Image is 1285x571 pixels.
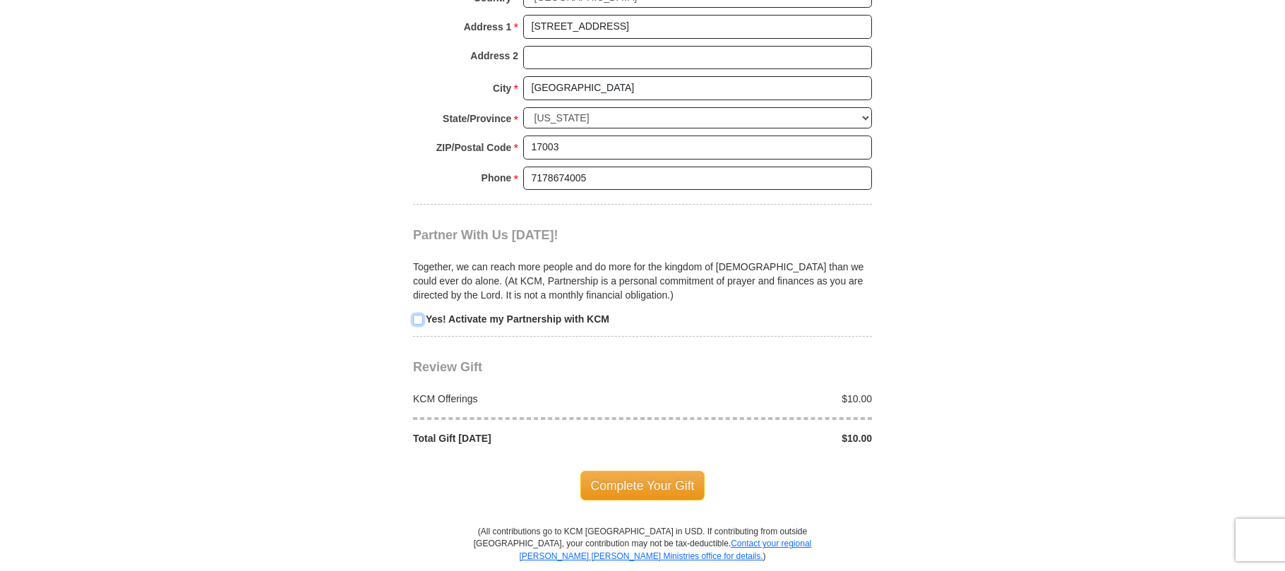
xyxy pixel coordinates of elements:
[482,168,512,188] strong: Phone
[642,431,880,445] div: $10.00
[580,471,705,500] span: Complete Your Gift
[493,78,511,98] strong: City
[642,392,880,406] div: $10.00
[443,109,511,128] strong: State/Province
[436,138,512,157] strong: ZIP/Postal Code
[426,313,609,325] strong: Yes! Activate my Partnership with KCM
[519,539,811,560] a: Contact your regional [PERSON_NAME] [PERSON_NAME] Ministries office for details.
[464,17,512,37] strong: Address 1
[413,228,558,242] span: Partner With Us [DATE]!
[413,360,482,374] span: Review Gift
[406,392,643,406] div: KCM Offerings
[470,46,518,66] strong: Address 2
[413,260,872,302] p: Together, we can reach more people and do more for the kingdom of [DEMOGRAPHIC_DATA] than we coul...
[406,431,643,445] div: Total Gift [DATE]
